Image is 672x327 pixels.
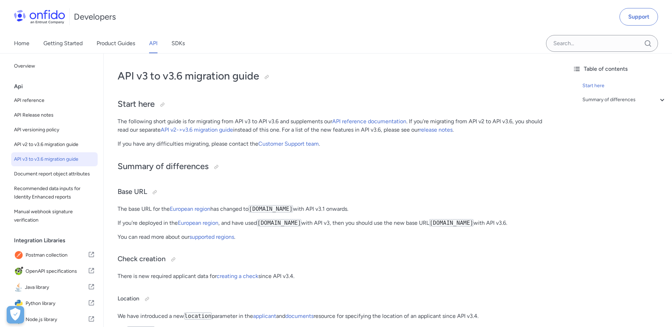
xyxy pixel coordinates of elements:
a: European region [178,220,218,226]
code: [DOMAIN_NAME] [429,219,474,227]
span: API v3 to v3.6 migration guide [14,155,95,163]
code: [DOMAIN_NAME] [248,205,293,213]
a: API v3 to v3.6 migration guide [11,152,98,166]
div: Table of contents [573,65,666,73]
img: Onfido Logo [14,10,65,24]
span: Overview [14,62,95,70]
a: API versioning policy [11,123,98,137]
a: IconPython libraryPython library [11,296,98,311]
a: API reference [11,93,98,107]
span: Recommended data inputs for Identity Enhanced reports [14,185,95,201]
a: Getting Started [43,34,83,53]
p: We have introduced a new parameter in the and resource for specifying the location of an applican... [118,312,553,320]
code: location [184,312,212,320]
a: API v2 to v3.6 migration guide [11,138,98,152]
input: Onfido search input field [546,35,658,52]
a: release notes [419,126,453,133]
a: creating a check [217,273,258,279]
span: Manual webhook signature verification [14,208,95,224]
span: API reference [14,96,95,105]
h1: Developers [74,11,116,22]
a: Manual webhook signature verification [11,205,98,227]
h2: Start here [118,98,553,110]
button: Open Preferences [7,306,24,323]
a: API Release notes [11,108,98,122]
a: Customer Support team [258,140,319,147]
span: Node.js library [26,315,88,325]
h2: Summary of differences [118,161,553,173]
span: API Release notes [14,111,95,119]
h4: Location [118,293,553,305]
a: European region [170,206,210,212]
span: API versioning policy [14,126,95,134]
h3: Base URL [118,187,553,198]
a: documents [285,313,314,319]
a: Product Guides [97,34,135,53]
a: Home [14,34,29,53]
a: Overview [11,59,98,73]
a: Document report object attributes [11,167,98,181]
a: Summary of differences [582,96,666,104]
p: You can read more about our . [118,233,553,241]
a: API reference documentation [332,118,406,125]
span: OpenAPI specifications [26,266,88,276]
a: IconOpenAPI specificationsOpenAPI specifications [11,264,98,279]
div: Cookie Preferences [7,306,24,323]
a: API v2->v3.6 migration guide [161,126,233,133]
span: Python library [26,299,88,308]
a: IconJava libraryJava library [11,280,98,295]
span: Document report object attributes [14,170,95,178]
a: Start here [582,82,666,90]
img: IconOpenAPI specifications [14,266,26,276]
a: Recommended data inputs for Identity Enhanced reports [11,182,98,204]
div: Integration Libraries [14,234,100,248]
a: applicant [253,313,276,319]
code: [DOMAIN_NAME] [257,219,301,227]
span: Postman collection [26,250,88,260]
span: Java library [25,283,88,292]
img: IconJava library [14,283,25,292]
a: SDKs [171,34,185,53]
img: IconPython library [14,299,26,308]
a: API [149,34,157,53]
img: IconPostman collection [14,250,26,260]
h3: Check creation [118,254,553,265]
p: The base URL for the has changed to with API v3.1 onwards. [118,205,553,213]
p: There is new required applicant data for since API v3.4. [118,272,553,280]
div: Api [14,79,100,93]
h1: API v3 to v3.6 migration guide [118,69,553,83]
p: The following short guide is for migrating from API v3 to API v3.6 and supplements our . If you'r... [118,117,553,134]
a: supported regions [189,234,234,240]
span: API v2 to v3.6 migration guide [14,140,95,149]
p: If you're deployed in the , and have used with API v3, then you should use the new base URL with ... [118,219,553,227]
a: IconPostman collectionPostman collection [11,248,98,263]
p: If you have any difficulties migrating, please contact the . [118,140,553,148]
a: Support [619,8,658,26]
